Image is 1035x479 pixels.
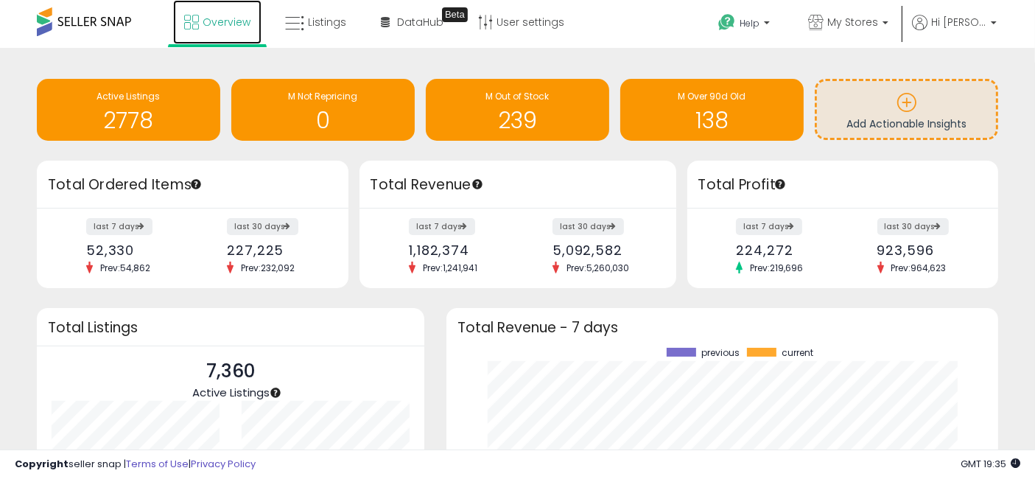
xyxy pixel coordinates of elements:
[189,178,203,191] div: Tooltip anchor
[234,262,302,274] span: Prev: 232,092
[931,15,986,29] span: Hi [PERSON_NAME]
[289,90,358,102] span: M Not Repricing
[706,2,785,48] a: Help
[48,322,413,333] h3: Total Listings
[743,262,810,274] span: Prev: 219,696
[227,218,298,235] label: last 30 days
[15,458,256,472] div: seller snap | |
[701,348,740,358] span: previous
[86,242,181,258] div: 52,330
[192,357,270,385] p: 7,360
[846,116,966,131] span: Add Actionable Insights
[884,262,954,274] span: Prev: 964,623
[827,15,878,29] span: My Stores
[44,108,213,133] h1: 2778
[912,15,997,48] a: Hi [PERSON_NAME]
[203,15,250,29] span: Overview
[736,218,802,235] label: last 7 days
[559,262,636,274] span: Prev: 5,260,030
[48,175,337,195] h3: Total Ordered Items
[86,218,152,235] label: last 7 days
[442,7,468,22] div: Tooltip anchor
[269,386,282,399] div: Tooltip anchor
[736,242,831,258] div: 224,272
[552,218,624,235] label: last 30 days
[409,242,507,258] div: 1,182,374
[740,17,759,29] span: Help
[552,242,650,258] div: 5,092,582
[227,242,322,258] div: 227,225
[126,457,189,471] a: Terms of Use
[471,178,484,191] div: Tooltip anchor
[817,81,996,138] a: Add Actionable Insights
[457,322,987,333] h3: Total Revenue - 7 days
[698,175,988,195] h3: Total Profit
[415,262,485,274] span: Prev: 1,241,941
[961,457,1020,471] span: 2025-09-10 19:35 GMT
[371,175,665,195] h3: Total Revenue
[678,90,746,102] span: M Over 90d Old
[620,79,804,141] a: M Over 90d Old 138
[191,457,256,471] a: Privacy Policy
[782,348,813,358] span: current
[409,218,475,235] label: last 7 days
[486,90,550,102] span: M Out of Stock
[397,15,443,29] span: DataHub
[426,79,609,141] a: M Out of Stock 239
[239,108,407,133] h1: 0
[433,108,602,133] h1: 239
[718,13,736,32] i: Get Help
[308,15,346,29] span: Listings
[93,262,158,274] span: Prev: 54,862
[15,457,69,471] strong: Copyright
[97,90,161,102] span: Active Listings
[877,218,949,235] label: last 30 days
[877,242,972,258] div: 923,596
[231,79,415,141] a: M Not Repricing 0
[37,79,220,141] a: Active Listings 2778
[773,178,787,191] div: Tooltip anchor
[192,385,270,400] span: Active Listings
[628,108,796,133] h1: 138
